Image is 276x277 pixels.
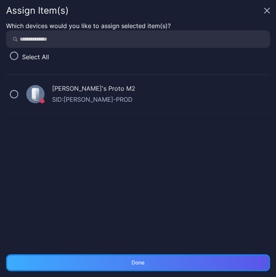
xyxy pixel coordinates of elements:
[52,95,270,104] div: SID: [PERSON_NAME]-PROD
[52,84,270,95] div: [PERSON_NAME]'s Proto M2
[22,53,49,61] span: Select All
[6,254,270,271] button: Done
[6,21,270,30] div: Which devices would you like to assign selected item(s)?
[6,6,261,15] div: Assign Item(s)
